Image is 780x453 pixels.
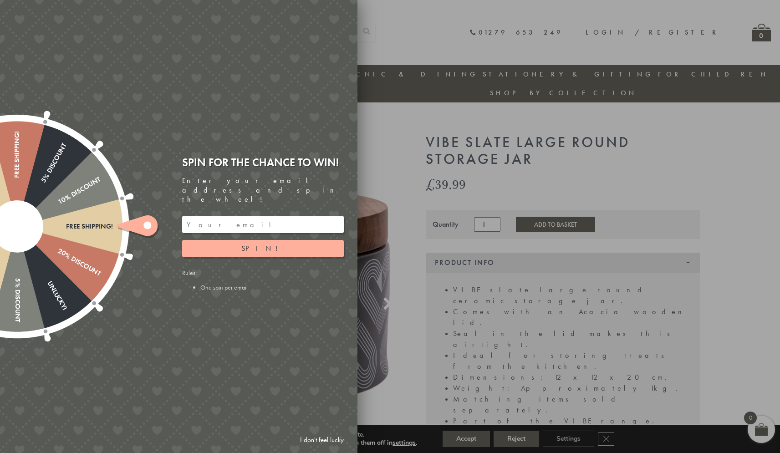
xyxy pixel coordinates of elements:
a: I don't feel lucky [296,432,348,448]
button: Spin! [182,240,344,257]
div: 5% Discount [14,142,68,228]
div: Free shipping! [13,131,21,227]
span: Spin! [241,244,285,253]
div: Enter your email address and spin the wheel! [182,176,344,204]
div: 5% Discount [13,227,21,322]
div: Unlucky! [14,224,68,311]
div: Free shipping! [17,223,113,230]
li: One spin per email [200,283,344,291]
div: 10% Discount [15,175,102,230]
div: 20% Discount [15,223,102,278]
input: Your email [182,216,344,233]
div: Rules: [182,269,344,291]
div: Spin for the chance to win! [182,155,344,169]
